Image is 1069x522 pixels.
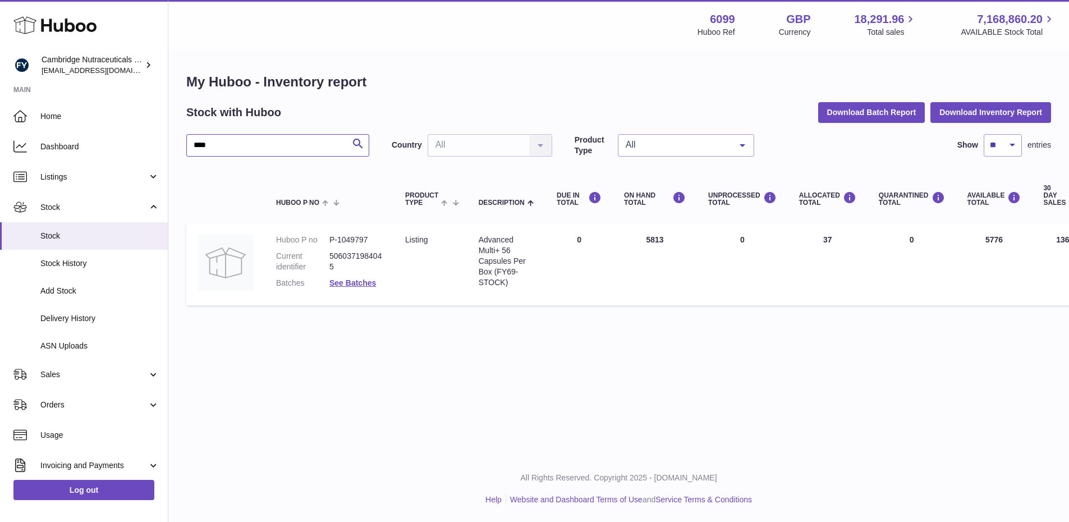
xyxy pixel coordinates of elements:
[710,12,735,27] strong: 6099
[624,191,686,207] div: ON HAND Total
[405,192,438,207] span: Product Type
[623,139,731,150] span: All
[697,223,788,305] td: 0
[854,12,917,38] a: 18,291.96 Total sales
[575,135,612,156] label: Product Type
[42,54,143,76] div: Cambridge Nutraceuticals Ltd
[40,141,159,152] span: Dashboard
[854,12,904,27] span: 18,291.96
[40,172,148,182] span: Listings
[40,400,148,410] span: Orders
[779,27,811,38] div: Currency
[40,313,159,324] span: Delivery History
[545,223,613,305] td: 0
[967,191,1021,207] div: AVAILABLE Total
[708,191,777,207] div: UNPROCESSED Total
[40,430,159,441] span: Usage
[40,202,148,213] span: Stock
[40,111,159,122] span: Home
[198,235,254,291] img: product image
[186,73,1051,91] h1: My Huboo - Inventory report
[276,251,329,272] dt: Current identifier
[186,105,281,120] h2: Stock with Huboo
[329,278,376,287] a: See Batches
[40,258,159,269] span: Stock History
[961,27,1056,38] span: AVAILABLE Stock Total
[510,495,643,504] a: Website and Dashboard Terms of Use
[40,231,159,241] span: Stock
[655,495,752,504] a: Service Terms & Conditions
[1027,140,1051,150] span: entries
[506,494,752,505] li: and
[13,57,30,74] img: huboo@camnutra.com
[818,102,925,122] button: Download Batch Report
[956,223,1033,305] td: 5776
[910,235,914,244] span: 0
[40,341,159,351] span: ASN Uploads
[329,235,383,245] dd: P-1049797
[485,495,502,504] a: Help
[557,191,602,207] div: DUE IN TOTAL
[40,460,148,471] span: Invoicing and Payments
[930,102,1051,122] button: Download Inventory Report
[42,66,165,75] span: [EMAIL_ADDRESS][DOMAIN_NAME]
[698,27,735,38] div: Huboo Ref
[177,473,1060,483] p: All Rights Reserved. Copyright 2025 - [DOMAIN_NAME]
[276,278,329,289] dt: Batches
[40,369,148,380] span: Sales
[957,140,978,150] label: Show
[276,199,319,207] span: Huboo P no
[276,235,329,245] dt: Huboo P no
[867,27,917,38] span: Total sales
[786,12,810,27] strong: GBP
[405,235,428,244] span: listing
[961,12,1056,38] a: 7,168,860.20 AVAILABLE Stock Total
[329,251,383,272] dd: 5060371984045
[977,12,1043,27] span: 7,168,860.20
[13,480,154,500] a: Log out
[479,199,525,207] span: Description
[40,286,159,296] span: Add Stock
[788,223,868,305] td: 37
[879,191,945,207] div: QUARANTINED Total
[799,191,856,207] div: ALLOCATED Total
[613,223,697,305] td: 5813
[479,235,534,287] div: Advanced Multi+ 56 Capsules Per Box (FY69-STOCK)
[392,140,422,150] label: Country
